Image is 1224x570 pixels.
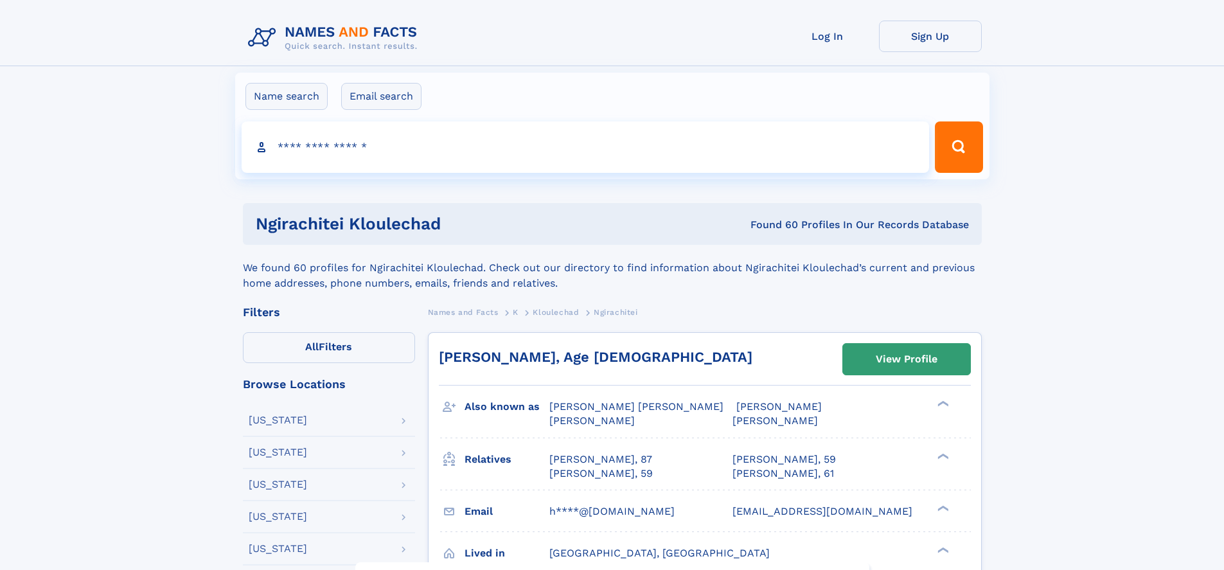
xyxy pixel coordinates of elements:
[549,467,653,481] a: [PERSON_NAME], 59
[934,400,950,408] div: ❯
[249,544,307,554] div: [US_STATE]
[465,542,549,564] h3: Lived in
[513,308,519,317] span: K
[732,505,912,517] span: [EMAIL_ADDRESS][DOMAIN_NAME]
[879,21,982,52] a: Sign Up
[465,396,549,418] h3: Also known as
[732,467,834,481] a: [PERSON_NAME], 61
[876,344,937,374] div: View Profile
[533,304,579,320] a: Kloulechad
[594,308,638,317] span: Ngirachitei
[549,400,723,413] span: [PERSON_NAME] [PERSON_NAME]
[256,216,596,232] h1: Ngirachitei Kloulechad
[243,332,415,363] label: Filters
[249,415,307,425] div: [US_STATE]
[243,245,982,291] div: We found 60 profiles for Ngirachitei Kloulechad. Check out our directory to find information abou...
[533,308,579,317] span: Kloulechad
[428,304,499,320] a: Names and Facts
[934,452,950,460] div: ❯
[249,447,307,458] div: [US_STATE]
[843,344,970,375] a: View Profile
[249,512,307,522] div: [US_STATE]
[732,452,836,467] a: [PERSON_NAME], 59
[935,121,982,173] button: Search Button
[736,400,822,413] span: [PERSON_NAME]
[465,449,549,470] h3: Relatives
[549,452,652,467] a: [PERSON_NAME], 87
[465,501,549,522] h3: Email
[934,546,950,554] div: ❯
[513,304,519,320] a: K
[732,414,818,427] span: [PERSON_NAME]
[249,479,307,490] div: [US_STATE]
[243,307,415,318] div: Filters
[934,504,950,512] div: ❯
[439,349,752,365] a: [PERSON_NAME], Age [DEMOGRAPHIC_DATA]
[341,83,421,110] label: Email search
[242,121,930,173] input: search input
[305,341,319,353] span: All
[549,547,770,559] span: [GEOGRAPHIC_DATA], [GEOGRAPHIC_DATA]
[596,218,969,232] div: Found 60 Profiles In Our Records Database
[243,21,428,55] img: Logo Names and Facts
[243,379,415,390] div: Browse Locations
[245,83,328,110] label: Name search
[776,21,879,52] a: Log In
[549,414,635,427] span: [PERSON_NAME]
